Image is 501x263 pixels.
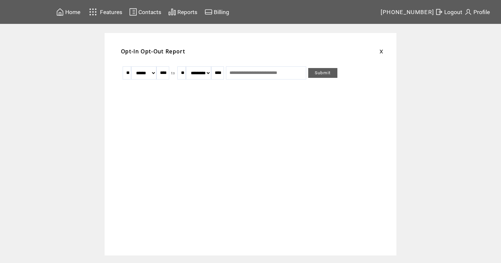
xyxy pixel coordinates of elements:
span: Reports [177,9,197,15]
span: Features [100,9,122,15]
img: chart.svg [168,8,176,16]
img: exit.svg [435,8,443,16]
a: Features [86,6,123,18]
span: [PHONE_NUMBER] [381,9,434,15]
span: Home [65,9,80,15]
span: Contacts [138,9,161,15]
span: Profile [473,9,490,15]
a: Profile [463,7,491,17]
a: Home [55,7,81,17]
a: Billing [204,7,230,17]
a: Submit [308,68,337,78]
img: home.svg [56,8,64,16]
span: Logout [444,9,462,15]
span: to [171,71,175,75]
img: profile.svg [464,8,472,16]
a: Logout [434,7,463,17]
span: Billing [214,9,229,15]
a: Reports [167,7,198,17]
img: contacts.svg [129,8,137,16]
img: creidtcard.svg [205,8,212,16]
a: Contacts [128,7,162,17]
span: Opt-In Opt-Out Report [121,48,185,55]
img: features.svg [87,7,99,17]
